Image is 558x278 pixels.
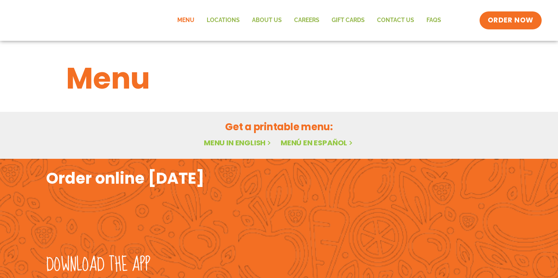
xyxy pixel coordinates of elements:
[204,138,272,148] a: Menu in English
[326,11,371,30] a: GIFT CARDS
[201,11,246,30] a: Locations
[171,11,201,30] a: Menu
[480,11,542,29] a: ORDER NOW
[420,11,447,30] a: FAQs
[281,138,354,148] a: Menú en español
[401,192,512,253] img: google_play
[46,254,150,276] h2: Download the app
[488,16,533,25] span: ORDER NOW
[246,11,288,30] a: About Us
[66,120,492,134] h2: Get a printable menu:
[46,188,169,249] img: fork
[281,192,392,253] img: appstore
[288,11,326,30] a: Careers
[46,168,204,188] h2: Order online [DATE]
[171,11,447,30] nav: Menu
[66,56,492,100] h1: Menu
[371,11,420,30] a: Contact Us
[16,4,139,37] img: new-SAG-logo-768×292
